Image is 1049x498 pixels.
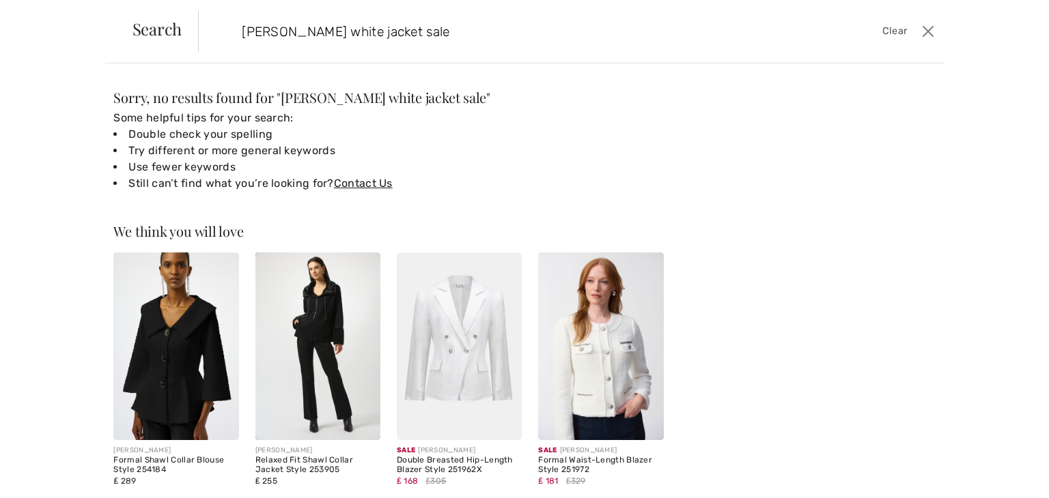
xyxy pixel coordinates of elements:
[397,252,522,440] img: Double Breasted Hip-Length Blazer Style 251962X. White
[113,175,663,192] li: Still can’t find what you’re looking for?
[538,252,663,440] img: Formal Waist-Length Blazer Style 251972. Winter White
[397,476,418,486] span: ₤ 168
[113,252,238,440] img: Formal Shawl Collar Blouse Style 254184. Winter White
[426,475,447,487] span: ₤305
[334,177,393,190] a: Contact Us
[113,445,238,456] div: [PERSON_NAME]
[918,20,938,42] button: Close
[132,20,182,37] span: Search
[255,456,380,475] div: Relaxed Fit Shawl Collar Jacket Style 253905
[397,456,522,475] div: Double Breasted Hip-Length Blazer Style 251962X
[538,476,558,486] span: ₤ 181
[538,445,663,456] div: [PERSON_NAME]
[255,476,277,486] span: ₤ 255
[281,88,486,106] span: [PERSON_NAME] white jacket sale
[882,24,908,39] span: Clear
[538,446,557,454] span: Sale
[397,445,522,456] div: [PERSON_NAME]
[255,445,380,456] div: [PERSON_NAME]
[113,143,663,159] li: Try different or more general keywords
[255,252,380,440] img: Relaxed Fit Shawl Collar Jacket Style 253905. Winter White
[397,446,415,454] span: Sale
[113,110,663,192] div: Some helpful tips for your search:
[113,91,663,104] div: Sorry, no results found for " "
[566,475,586,487] span: ₤329
[113,222,243,240] span: We think you will love
[113,456,238,475] div: Formal Shawl Collar Blouse Style 254184
[113,159,663,175] li: Use fewer keywords
[30,10,58,22] span: Chat
[538,456,663,475] div: Formal Waist-Length Blazer Style 251972
[232,11,746,52] input: TYPE TO SEARCH
[113,476,136,486] span: ₤ 289
[113,126,663,143] li: Double check your spelling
